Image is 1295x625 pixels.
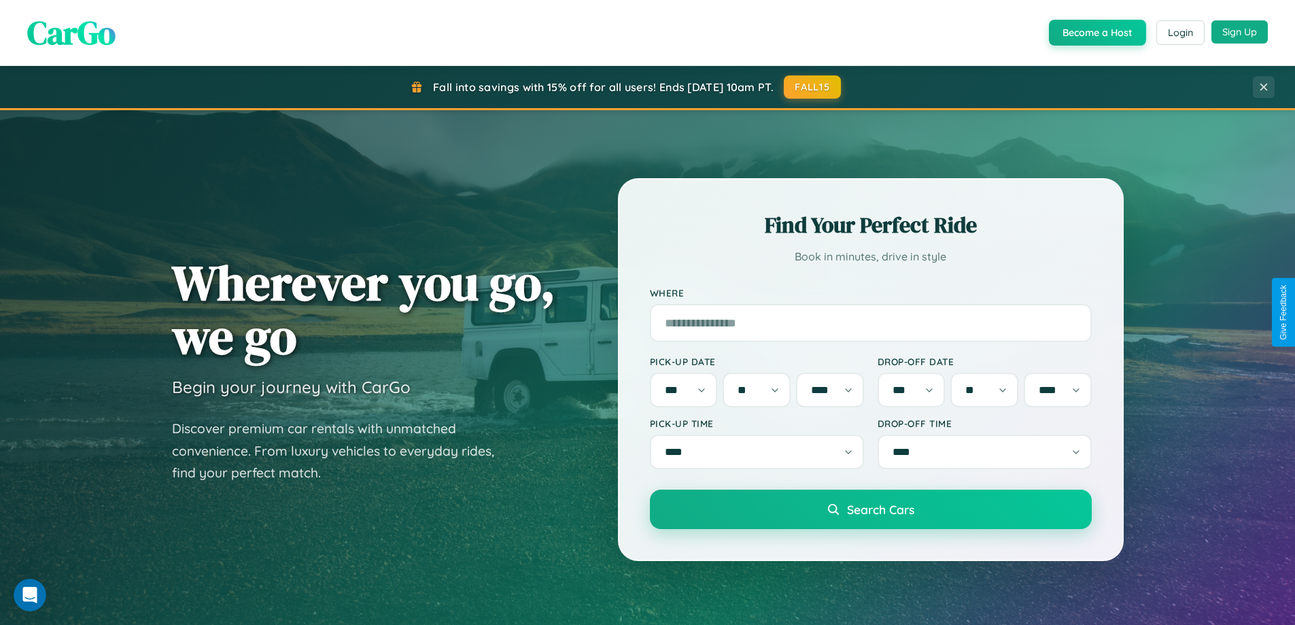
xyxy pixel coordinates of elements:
div: Give Feedback [1279,285,1288,340]
span: Fall into savings with 15% off for all users! Ends [DATE] 10am PT. [433,80,774,94]
p: Book in minutes, drive in style [650,247,1092,267]
button: Search Cars [650,490,1092,529]
button: Become a Host [1049,20,1146,46]
span: CarGo [27,10,116,55]
label: Drop-off Time [878,418,1092,429]
h1: Wherever you go, we go [172,256,555,363]
button: Sign Up [1211,20,1268,44]
button: FALL15 [784,75,841,99]
iframe: Intercom live chat [14,579,46,611]
h2: Find Your Perfect Ride [650,210,1092,240]
span: Search Cars [847,502,914,517]
button: Login [1156,20,1205,45]
label: Pick-up Date [650,356,864,367]
label: Where [650,287,1092,299]
h3: Begin your journey with CarGo [172,377,411,397]
label: Drop-off Date [878,356,1092,367]
label: Pick-up Time [650,418,864,429]
p: Discover premium car rentals with unmatched convenience. From luxury vehicles to everyday rides, ... [172,418,512,484]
